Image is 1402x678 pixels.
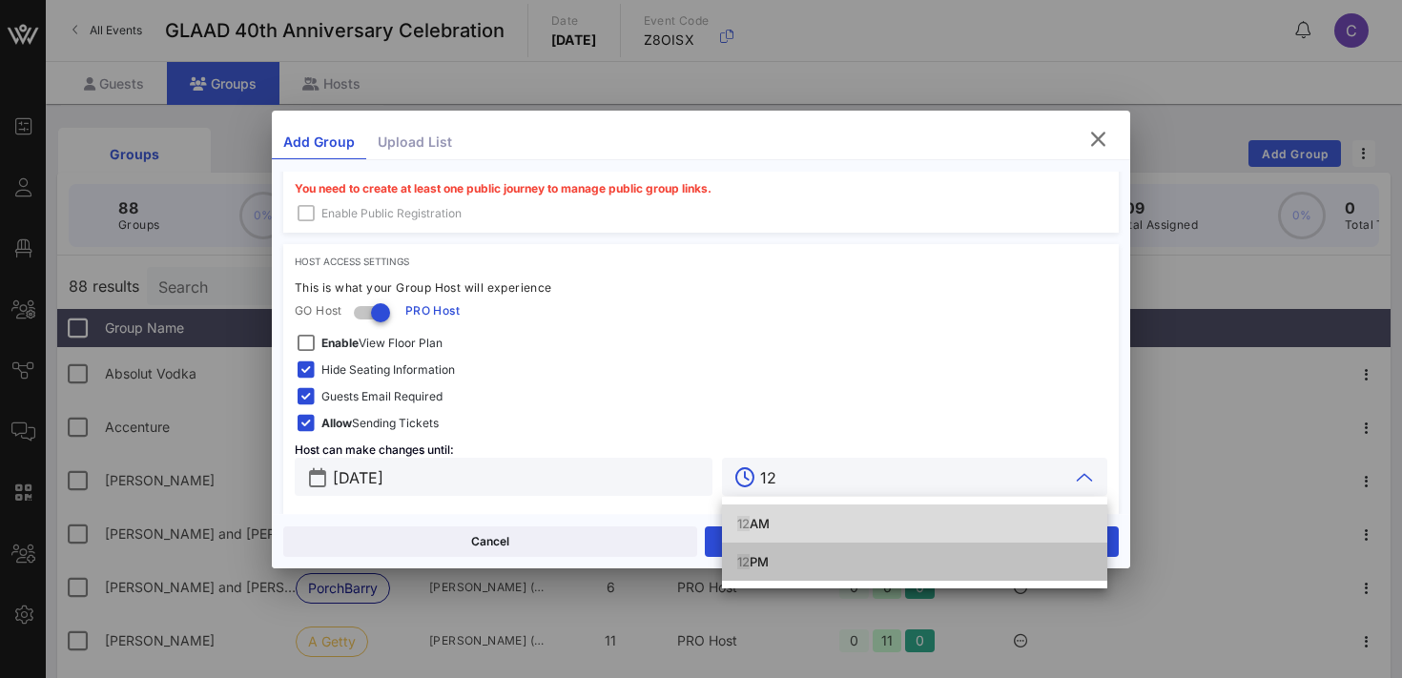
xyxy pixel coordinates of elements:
span: Hide Seating Information [321,360,455,380]
div: PM [737,554,1092,569]
div: Upload List [366,126,464,159]
span: PRO Host [405,301,460,320]
div: AM [737,516,1092,531]
div: Host Access Settings [295,256,1107,267]
span: 12 [737,516,750,531]
strong: Enable [321,336,359,350]
span: View Floor Plan [321,334,443,353]
span: GO Host [295,301,342,320]
span: You need to create at least one public journey to manage public group links. [295,181,711,195]
button: Cancel [283,526,697,557]
span: Sending Tickets [321,414,439,433]
button: Save [705,526,1119,557]
button: prepend icon [309,468,326,487]
strong: Allow [321,416,352,430]
input: Time [760,464,1069,489]
span: 12 [737,554,750,569]
span: Host can make changes until: [295,442,454,457]
div: This is what your Group Host will experience [295,278,1107,298]
span: Guests Email Required [321,387,443,406]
